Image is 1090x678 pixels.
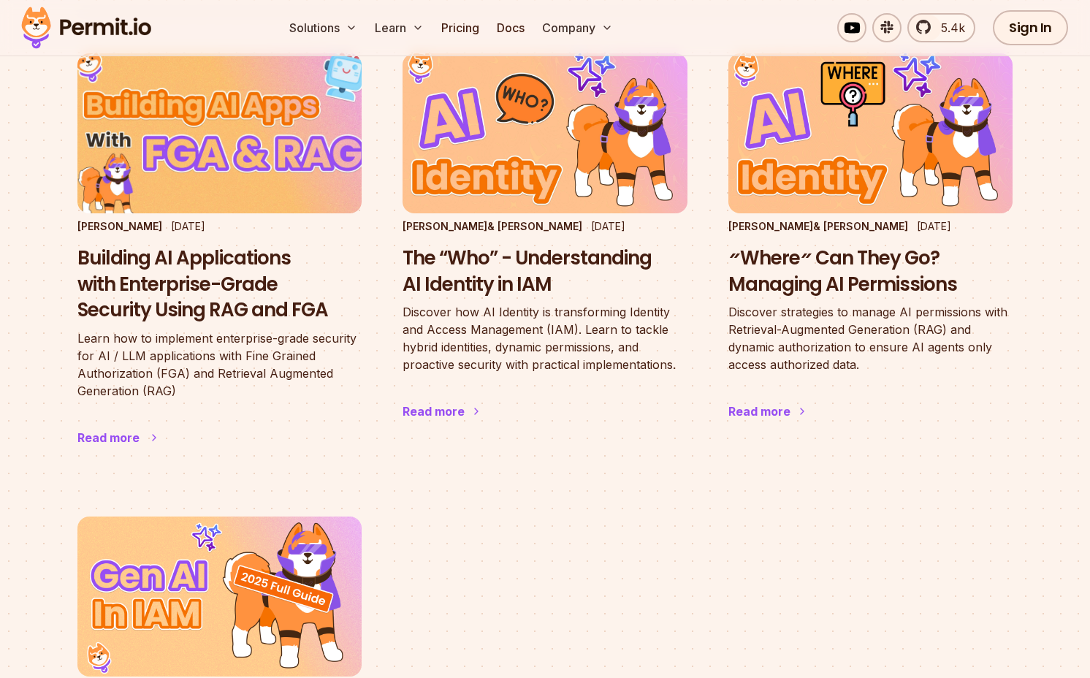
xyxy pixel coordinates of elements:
button: Solutions [283,13,363,42]
h3: Building AI Applications with Enterprise-Grade Security Using RAG and FGA [77,245,362,324]
p: [PERSON_NAME] & [PERSON_NAME] [728,219,908,234]
p: [PERSON_NAME] & [PERSON_NAME] [403,219,582,234]
p: [PERSON_NAME] [77,219,162,234]
img: Permit logo [15,3,158,53]
a: Docs [491,13,530,42]
a: The “Who” - Understanding AI Identity in IAM[PERSON_NAME]& [PERSON_NAME][DATE]The “Who” - Underst... [403,53,687,449]
a: Pricing [435,13,485,42]
p: Learn how to implement enterprise-grade security for AI / LLM applications with Fine Grained Auth... [77,330,362,400]
a: 5.4k [907,13,975,42]
img: ״Where״ Can They Go? Managing AI Permissions [728,53,1013,213]
img: The Challenges of Generative AI in Identity and Access Management (IAM) [77,517,362,677]
span: 5.4k [932,19,965,37]
time: [DATE] [171,220,205,232]
div: Read more [728,403,790,420]
div: Read more [403,403,465,420]
img: The “Who” - Understanding AI Identity in IAM [403,53,687,213]
button: Learn [369,13,430,42]
button: Company [536,13,619,42]
a: Building AI Applications with Enterprise-Grade Security Using RAG and FGA[PERSON_NAME][DATE]Build... [77,53,362,476]
h3: The “Who” - Understanding AI Identity in IAM [403,245,687,298]
a: Sign In [993,10,1068,45]
div: Read more [77,429,140,446]
p: Discover strategies to manage AI permissions with Retrieval-Augmented Generation (RAG) and dynami... [728,303,1013,373]
time: [DATE] [917,220,951,232]
a: ״Where״ Can They Go? Managing AI Permissions[PERSON_NAME]& [PERSON_NAME][DATE]״Where״ Can They Go... [728,53,1013,450]
p: Discover how AI Identity is transforming Identity and Access Management (IAM). Learn to tackle hy... [403,303,687,373]
img: Building AI Applications with Enterprise-Grade Security Using RAG and FGA [64,45,376,221]
h3: ״Where״ Can They Go? Managing AI Permissions [728,245,1013,298]
time: [DATE] [591,220,625,232]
